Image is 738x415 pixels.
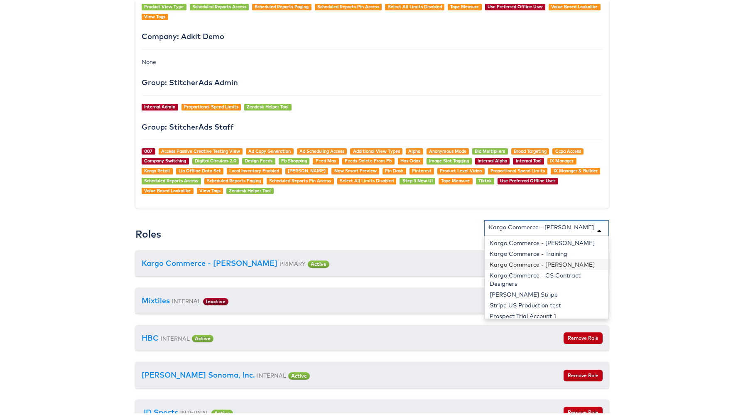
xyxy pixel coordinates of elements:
[485,258,608,268] div: Kargo Commerce - [PERSON_NAME]
[142,257,277,266] a: Kargo Commerce - [PERSON_NAME]
[489,221,594,230] div: Kargo Commerce - [PERSON_NAME]
[184,102,238,108] a: Proportional Spend Limits
[142,121,603,130] h4: Group: StitcherAds Staff
[142,368,255,378] a: [PERSON_NAME] Sonoma, Inc.
[402,176,433,182] a: Step 3 New UI
[412,166,432,172] a: Pinterest
[180,408,209,415] small: INTERNAL
[475,147,505,152] a: Bid Multipliers
[385,166,403,172] a: Pin Dash
[144,12,165,18] a: View Tags
[345,156,392,162] a: Feeds Delete From Fb
[144,102,175,108] a: Internal Admin
[142,56,603,64] div: None
[490,166,545,172] a: Proportional Spend Limits
[142,31,603,39] h4: Company: Adkit Demo
[229,166,279,172] a: Local Inventory Enabled
[179,166,221,172] a: Lia Offline Data Set
[255,2,309,8] a: Scheduled Reports Paging
[485,247,608,258] div: Kargo Commerce - Training
[308,259,329,266] span: Active
[485,236,608,247] div: Kargo Commerce - [PERSON_NAME]
[317,2,379,8] a: Scheduled Reports Pin Access
[478,156,507,162] a: Internal Alpha
[316,156,336,162] a: Feed Max
[441,176,470,182] a: Tape Measure
[488,2,543,8] a: Use Preferred Offline User
[144,166,170,172] a: Kargo Retail
[340,176,394,182] a: Select All Limits Disabled
[199,186,221,192] a: View Tags
[554,166,598,172] a: IX Manager & Builder
[408,147,420,152] a: Alpha
[564,331,603,342] button: Remove Role
[161,333,190,340] small: INTERNAL
[144,2,184,8] a: Product View Type
[257,370,286,377] small: INTERNAL
[450,2,479,8] a: Tape Measure
[161,147,240,152] a: Access Passive Creative Testing View
[269,176,331,182] a: Scheduled Reports Pin Access
[248,147,291,152] a: Ad Copy Generation
[229,186,271,192] a: Zendesk Helper Tool
[334,166,377,172] a: New Smart Preview
[144,186,191,192] a: Value Based Lookalike
[142,294,170,304] a: Mixtiles
[207,176,261,182] a: Scheduled Reports Paging
[564,368,603,380] button: Remove Role
[485,309,608,320] div: Prospect Trial Account 1
[440,166,482,172] a: Product Level Video
[195,156,236,162] a: Digital Circulars 2.0
[247,102,289,108] a: Zendesk Helper Tool
[353,147,400,152] a: Additional View Types
[429,147,466,152] a: Anonymous Mode
[500,176,555,182] a: Use Preferred Offline User
[288,166,326,172] a: [PERSON_NAME]
[555,147,581,152] a: Ccpa Access
[172,296,201,303] small: INTERNAL
[550,156,574,162] a: IX Manager
[144,147,152,152] a: 007
[135,227,161,238] h3: Roles
[485,268,608,287] div: Kargo Commerce - CS Contract Designers
[281,156,307,162] a: Fb Shopping
[299,147,344,152] a: Ad Scheduling Access
[144,156,186,162] a: Company Switching
[192,333,213,341] span: Active
[203,296,228,304] span: Inactive
[429,156,469,162] a: Image Slot Tagging
[142,77,603,85] h4: Group: StitcherAds Admin
[400,156,421,162] a: Has Odax
[478,176,492,182] a: Tiktok
[142,332,159,341] a: HBC
[551,2,598,8] a: Value Based Lookalike
[516,156,542,162] a: Internal Tool
[485,287,608,298] div: [PERSON_NAME] Stripe
[514,147,547,152] a: Broad Targeting
[245,156,272,162] a: Design Feeds
[288,371,310,378] span: Active
[388,2,442,8] a: Select All Limits Disabled
[485,298,608,309] div: Stripe US Production test
[144,176,198,182] a: Scheduled Reports Access
[192,2,246,8] a: Scheduled Reports Access
[280,258,306,265] small: PRIMARY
